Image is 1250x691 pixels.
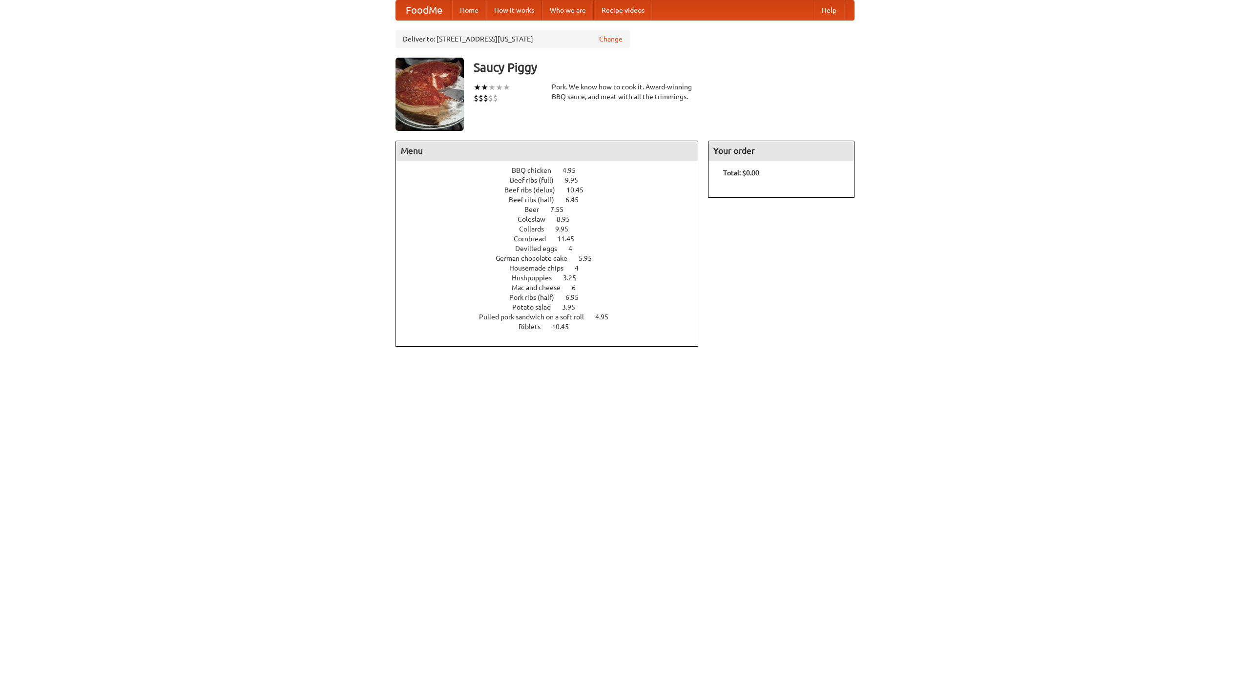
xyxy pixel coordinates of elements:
li: $ [479,93,483,104]
span: Coleslaw [518,215,555,223]
a: Change [599,34,623,44]
a: FoodMe [396,0,452,20]
a: Beer 7.55 [524,206,582,213]
span: Beef ribs (half) [509,196,564,204]
span: 3.95 [562,303,585,311]
span: Hushpuppies [512,274,562,282]
a: Beef ribs (half) 6.45 [509,196,597,204]
a: Help [814,0,844,20]
li: $ [488,93,493,104]
a: How it works [486,0,542,20]
span: 5.95 [579,254,602,262]
span: BBQ chicken [512,167,561,174]
h4: Menu [396,141,698,161]
span: Beef ribs (full) [510,176,563,184]
span: 4 [575,264,588,272]
h4: Your order [708,141,854,161]
span: 7.55 [550,206,573,213]
span: 4 [568,245,582,252]
li: $ [493,93,498,104]
a: Devilled eggs 4 [515,245,590,252]
a: Beef ribs (delux) 10.45 [504,186,602,194]
span: Potato salad [512,303,561,311]
a: Pork ribs (half) 6.95 [509,293,597,301]
a: Home [452,0,486,20]
li: ★ [488,82,496,93]
span: Beer [524,206,549,213]
h3: Saucy Piggy [474,58,854,77]
a: Mac and cheese 6 [512,284,594,292]
li: $ [474,93,479,104]
span: 6.95 [565,293,588,301]
a: Recipe videos [594,0,652,20]
span: 11.45 [557,235,584,243]
span: Beef ribs (delux) [504,186,565,194]
a: German chocolate cake 5.95 [496,254,610,262]
span: 6.45 [565,196,588,204]
span: Mac and cheese [512,284,570,292]
li: ★ [474,82,481,93]
li: $ [483,93,488,104]
span: Cornbread [514,235,556,243]
a: Riblets 10.45 [519,323,587,331]
span: 10.45 [566,186,593,194]
span: 3.25 [563,274,586,282]
span: Riblets [519,323,550,331]
span: Housemade chips [509,264,573,272]
a: Hushpuppies 3.25 [512,274,594,282]
span: 9.95 [565,176,588,184]
a: Cornbread 11.45 [514,235,592,243]
div: Deliver to: [STREET_ADDRESS][US_STATE] [396,30,630,48]
span: Collards [519,225,554,233]
li: ★ [503,82,510,93]
a: Potato salad 3.95 [512,303,593,311]
li: ★ [481,82,488,93]
span: 4.95 [595,313,618,321]
a: Who we are [542,0,594,20]
a: Housemade chips 4 [509,264,597,272]
a: BBQ chicken 4.95 [512,167,594,174]
span: Devilled eggs [515,245,567,252]
span: 8.95 [557,215,580,223]
span: Pork ribs (half) [509,293,564,301]
b: Total: $0.00 [723,169,759,177]
li: ★ [496,82,503,93]
a: Coleslaw 8.95 [518,215,588,223]
a: Pulled pork sandwich on a soft roll 4.95 [479,313,626,321]
span: 6 [572,284,585,292]
a: Beef ribs (full) 9.95 [510,176,596,184]
div: Pork. We know how to cook it. Award-winning BBQ sauce, and meat with all the trimmings. [552,82,698,102]
img: angular.jpg [396,58,464,131]
a: Collards 9.95 [519,225,586,233]
span: 10.45 [552,323,579,331]
span: Pulled pork sandwich on a soft roll [479,313,594,321]
span: 9.95 [555,225,578,233]
span: 4.95 [562,167,585,174]
span: German chocolate cake [496,254,577,262]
